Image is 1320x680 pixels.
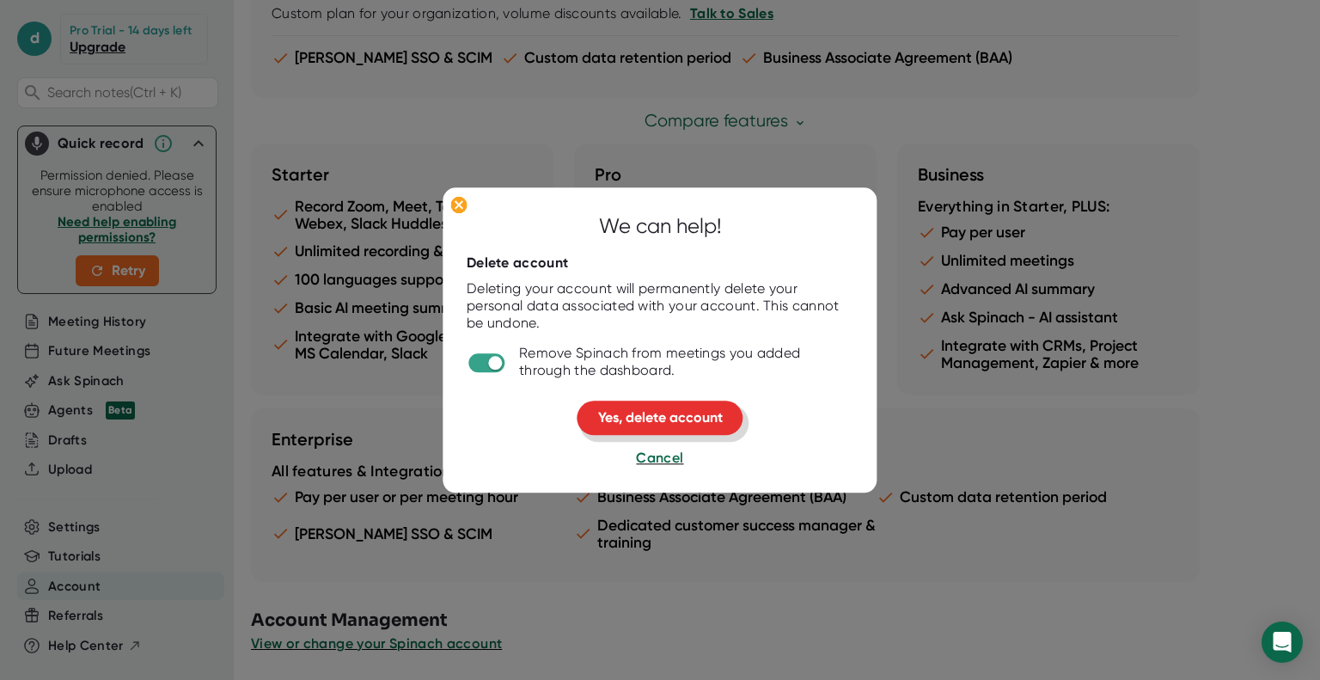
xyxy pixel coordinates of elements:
div: Deleting your account will permanently delete your personal data associated with your account. Th... [467,281,853,333]
div: Delete account [467,255,568,273]
span: Cancel [636,450,683,467]
span: Yes, delete account [598,410,723,426]
div: Open Intercom Messenger [1262,622,1303,663]
button: Yes, delete account [577,401,743,436]
div: We can help! [599,211,722,242]
div: Remove Spinach from meetings you added through the dashboard. [519,346,853,380]
button: Cancel [636,449,683,469]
